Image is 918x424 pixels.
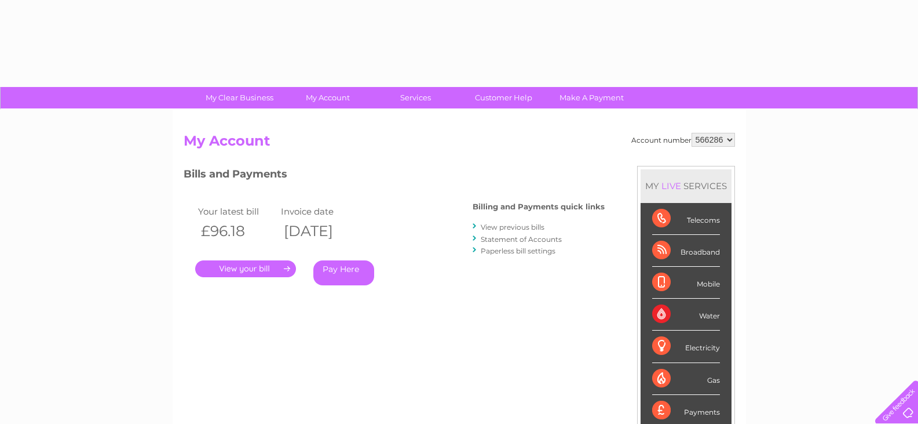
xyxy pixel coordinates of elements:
th: [DATE] [278,219,361,243]
a: Paperless bill settings [481,247,555,255]
div: Account number [631,133,735,147]
a: . [195,260,296,277]
div: LIVE [659,180,683,191]
div: Water [652,299,720,331]
a: Customer Help [456,87,551,108]
a: My Account [280,87,375,108]
a: Services [368,87,463,108]
div: Telecoms [652,203,720,235]
h3: Bills and Payments [184,166,605,186]
a: Pay Here [313,260,374,285]
a: Statement of Accounts [481,235,562,244]
div: Broadband [652,235,720,267]
div: Gas [652,363,720,395]
h4: Billing and Payments quick links [473,202,605,211]
td: Invoice date [278,204,361,219]
div: Electricity [652,331,720,363]
a: Make A Payment [544,87,639,108]
div: Mobile [652,267,720,299]
a: My Clear Business [192,87,287,108]
h2: My Account [184,133,735,155]
td: Your latest bill [195,204,279,219]
a: View previous bills [481,223,544,231]
th: £96.18 [195,219,279,243]
div: MY SERVICES [641,169,732,202]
